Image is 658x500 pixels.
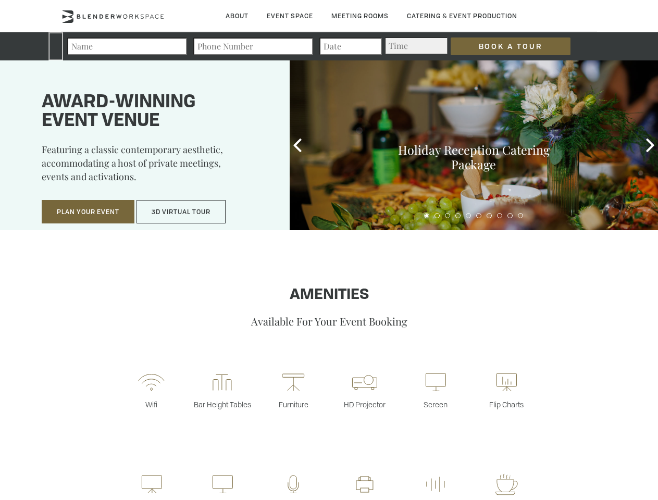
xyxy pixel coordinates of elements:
p: Featuring a classic contemporary aesthetic, accommodating a host of private meetings, events and ... [42,143,264,191]
p: Screen [400,399,471,409]
input: Name [67,37,187,55]
input: Date [319,37,382,55]
input: Phone Number [193,37,313,55]
button: 3D Virtual Tour [136,200,226,224]
h1: Amenities [33,287,625,304]
p: Bar Height Tables [187,399,258,409]
a: Holiday Reception Catering Package [398,142,550,172]
button: Plan Your Event [42,200,134,224]
input: Book a Tour [451,37,570,55]
p: Wifi [116,399,187,409]
p: Flip Charts [471,399,542,409]
p: HD Projector [329,399,400,409]
p: Furniture [258,399,329,409]
h1: Award-winning event venue [42,93,264,131]
p: Available For Your Event Booking [33,314,625,328]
